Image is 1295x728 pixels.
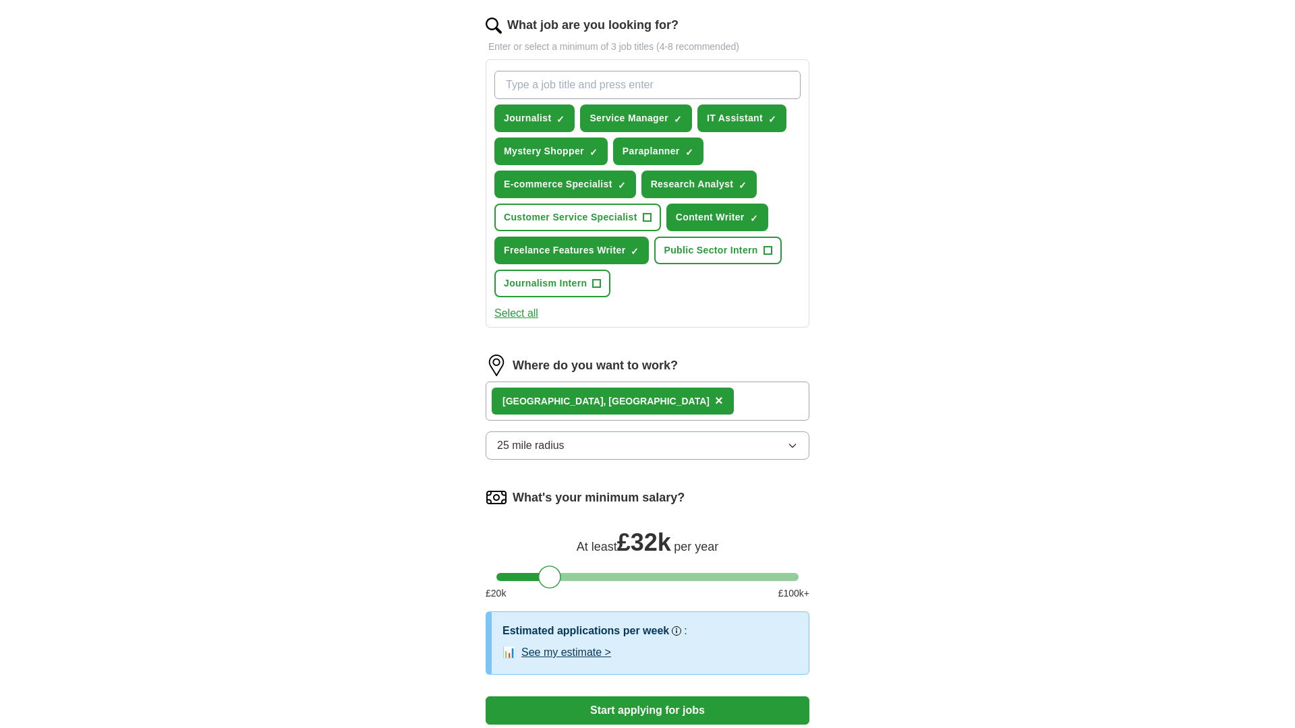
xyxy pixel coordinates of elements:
img: salary.png [486,487,507,508]
span: 📊 [502,644,516,661]
button: Service Manager✓ [580,104,692,132]
button: IT Assistant✓ [697,104,786,132]
button: × [715,391,723,411]
span: ✓ [750,213,758,224]
button: See my estimate > [521,644,611,661]
span: ✓ [768,114,776,125]
span: Public Sector Intern [664,243,757,257]
button: Start applying for jobs [486,696,809,725]
span: Content Writer [676,210,745,224]
img: search.png [486,18,502,34]
span: At least [577,540,617,553]
button: Research Analyst✓ [641,171,757,198]
span: Journalist [504,111,551,125]
span: × [715,393,723,408]
span: ✓ [739,180,747,191]
button: Mystery Shopper✓ [494,138,608,165]
button: E-commerce Specialist✓ [494,171,636,198]
button: Journalism Intern [494,270,610,297]
span: Mystery Shopper [504,144,584,158]
span: Research Analyst [651,177,734,191]
img: location.png [486,355,507,376]
span: 25 mile radius [497,437,565,454]
span: Customer Service Specialist [504,210,637,224]
button: 25 mile radius [486,431,809,460]
span: ✓ [674,114,682,125]
p: Enter or select a minimum of 3 job titles (4-8 recommended) [486,40,809,54]
h3: Estimated applications per week [502,623,669,639]
span: £ 32k [617,528,671,556]
label: What's your minimum salary? [513,489,685,507]
span: ✓ [589,147,598,158]
span: Freelance Features Writer [504,243,625,257]
button: Select all [494,305,538,322]
button: Journalist✓ [494,104,575,132]
span: Service Manager [589,111,668,125]
label: Where do you want to work? [513,357,678,375]
div: [GEOGRAPHIC_DATA], [GEOGRAPHIC_DATA] [502,394,710,408]
input: Type a job title and press enter [494,71,801,99]
span: E-commerce Specialist [504,177,612,191]
span: ✓ [556,114,565,125]
button: Content Writer✓ [666,204,768,231]
button: Freelance Features Writer✓ [494,237,649,264]
span: per year [674,540,718,553]
span: Journalism Intern [504,276,587,291]
span: ✓ [618,180,626,191]
span: Paraplanner [623,144,680,158]
span: ✓ [631,246,639,257]
button: Customer Service Specialist [494,204,661,231]
button: Paraplanner✓ [613,138,703,165]
span: £ 20 k [486,586,506,601]
span: IT Assistant [707,111,763,125]
span: ✓ [685,147,693,158]
h3: : [684,623,687,639]
label: What job are you looking for? [507,16,679,34]
button: Public Sector Intern [654,237,781,264]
